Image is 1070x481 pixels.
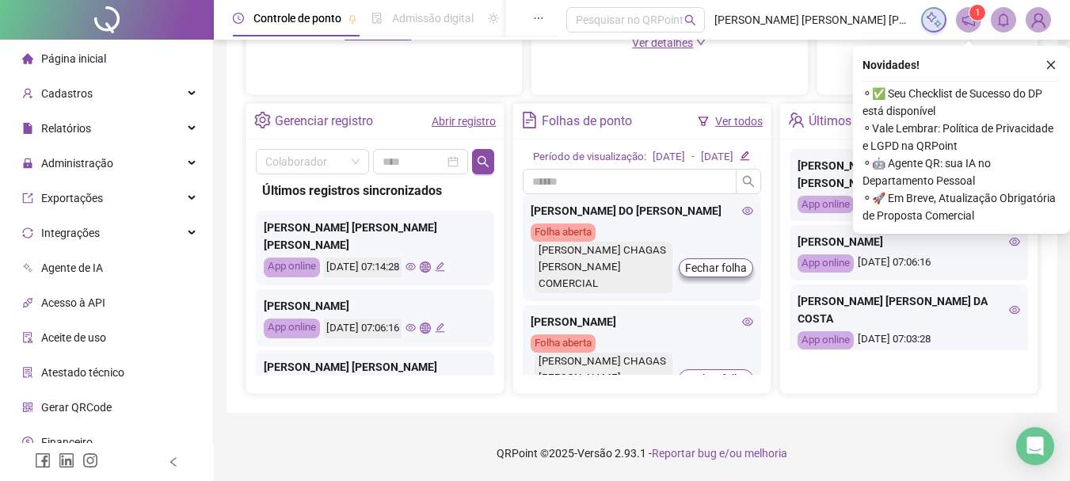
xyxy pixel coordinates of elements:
[742,316,753,327] span: eye
[798,254,1020,273] div: [DATE] 07:06:16
[22,366,33,377] span: solution
[798,254,854,273] div: App online
[535,242,672,293] div: [PERSON_NAME] CHAGAS [PERSON_NAME] COMERCIAL
[275,108,373,135] div: Gerenciar registro
[685,370,747,387] span: Fechar folha
[996,13,1011,27] span: bell
[632,36,706,49] a: Ver detalhes down
[22,192,33,203] span: export
[1026,8,1050,32] img: 88193
[679,258,753,277] button: Fechar folha
[406,323,416,333] span: eye
[264,219,486,254] div: [PERSON_NAME] [PERSON_NAME] [PERSON_NAME]
[22,157,33,168] span: lock
[435,261,445,272] span: edit
[798,331,1020,349] div: [DATE] 07:03:28
[798,196,854,214] div: App online
[41,157,113,170] span: Administração
[432,115,496,128] a: Abrir registro
[798,157,1020,192] div: [PERSON_NAME] [PERSON_NAME] [PERSON_NAME]
[264,258,320,277] div: App online
[740,151,750,161] span: edit
[1016,427,1054,465] div: Open Intercom Messenger
[714,11,912,29] span: [PERSON_NAME] [PERSON_NAME] [PERSON_NAME] [PERSON_NAME] [PERSON_NAME] COMERCIAL
[41,366,124,379] span: Atestado técnico
[22,52,33,63] span: home
[264,358,486,393] div: [PERSON_NAME] [PERSON_NAME] [PERSON_NAME]
[406,261,416,272] span: eye
[41,122,91,135] span: Relatórios
[435,323,445,333] span: edit
[488,13,499,24] span: sun
[533,13,544,24] span: ellipsis
[41,296,105,309] span: Acesso à API
[798,292,1020,327] div: [PERSON_NAME] [PERSON_NAME] DA COSTA
[392,12,474,25] span: Admissão digital
[41,192,103,204] span: Exportações
[533,149,646,166] div: Período de visualização:
[969,5,985,21] sup: 1
[788,112,805,128] span: team
[925,11,942,29] img: sparkle-icon.fc2bf0ac1784a2077858766a79e2daf3.svg
[22,122,33,133] span: file
[22,296,33,307] span: api
[691,149,695,166] div: -
[531,202,753,220] div: [PERSON_NAME] DO [PERSON_NAME]
[798,331,854,349] div: App online
[531,313,753,330] div: [PERSON_NAME]
[262,181,488,200] div: Últimos registros sincronizados
[701,149,733,166] div: [DATE]
[253,12,341,25] span: Controle de ponto
[22,331,33,342] span: audit
[809,108,984,135] div: Últimos registros sincronizados
[324,319,402,338] div: [DATE] 07:06:16
[477,155,489,168] span: search
[420,323,430,333] span: global
[862,155,1060,189] span: ⚬ 🤖 Agente QR: sua IA no Departamento Pessoal
[542,108,632,135] div: Folhas de ponto
[535,353,672,404] div: [PERSON_NAME] CHAGAS [PERSON_NAME] COMERCIAL
[1009,236,1020,247] span: eye
[531,223,596,242] div: Folha aberta
[35,452,51,468] span: facebook
[961,13,976,27] span: notification
[577,447,612,460] span: Versão
[695,36,706,48] span: down
[22,227,33,238] span: sync
[798,196,1020,214] div: [DATE] 07:14:28
[1009,304,1020,315] span: eye
[632,36,693,49] span: Ver detalhes
[742,175,755,188] span: search
[798,233,1020,250] div: [PERSON_NAME]
[41,261,103,274] span: Agente de IA
[684,14,696,26] span: search
[264,319,320,338] div: App online
[371,13,383,24] span: file-done
[324,258,402,277] div: [DATE] 07:14:28
[862,85,1060,120] span: ⚬ ✅ Seu Checklist de Sucesso do DP está disponível
[652,447,787,460] span: Reportar bug e/ou melhoria
[975,7,981,18] span: 1
[168,456,179,468] span: left
[254,112,271,128] span: setting
[233,13,244,24] span: clock-circle
[698,116,709,127] span: filter
[531,334,596,353] div: Folha aberta
[679,369,753,388] button: Fechar folha
[41,87,93,100] span: Cadastros
[862,120,1060,155] span: ⚬ Vale Lembrar: Política de Privacidade e LGPD na QRPoint
[41,436,93,449] span: Financeiro
[521,112,538,128] span: file-text
[41,52,106,65] span: Página inicial
[345,29,424,41] span: Novo convite
[214,426,1070,481] footer: QRPoint © 2025 - 2.93.1 -
[41,331,106,344] span: Aceite de uso
[742,205,753,216] span: eye
[862,189,1060,224] span: ⚬ 🚀 Em Breve, Atualização Obrigatória de Proposta Comercial
[348,14,357,24] span: pushpin
[82,452,98,468] span: instagram
[59,452,74,468] span: linkedin
[41,227,100,239] span: Integrações
[264,297,486,315] div: [PERSON_NAME]
[420,261,430,272] span: global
